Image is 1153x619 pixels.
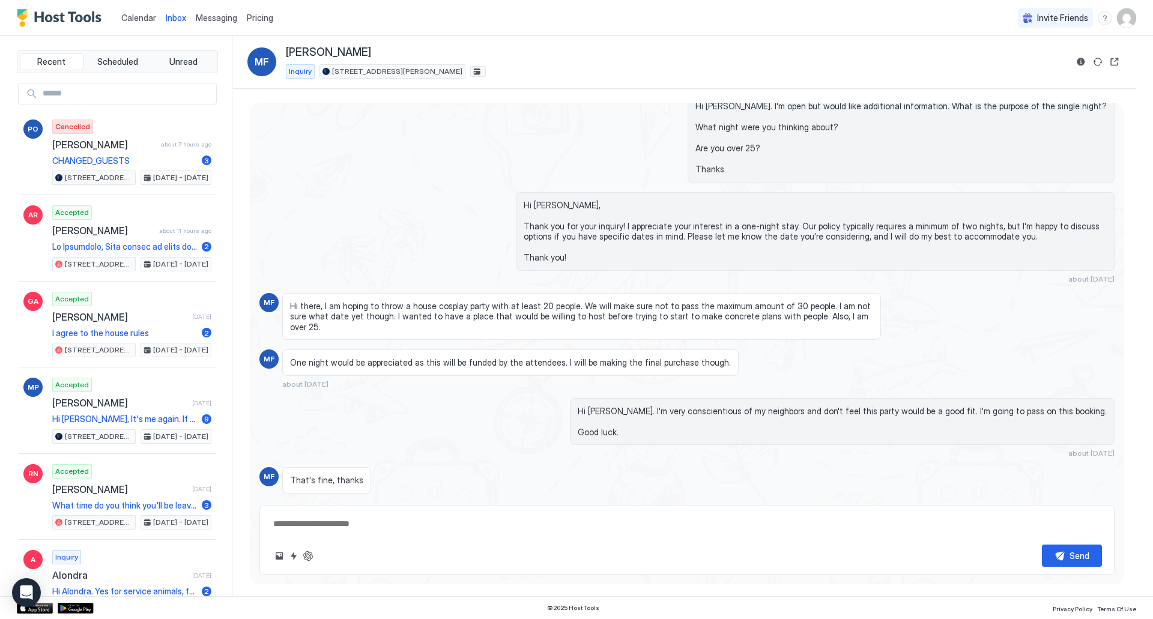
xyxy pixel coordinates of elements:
span: 2 [204,242,209,251]
span: Privacy Policy [1053,605,1092,612]
span: [STREET_ADDRESS][PERSON_NAME] [65,259,133,270]
span: 3 [204,501,209,510]
span: [DATE] [192,313,211,321]
span: That's fine, thanks [290,475,363,486]
button: ChatGPT Auto Reply [301,549,315,563]
span: [PERSON_NAME] [286,46,371,59]
span: MP [28,382,39,393]
button: Unread [151,53,215,70]
span: 2 [204,328,209,337]
span: about 11 hours ago [159,227,211,235]
span: MF [264,354,274,364]
span: Calendar [121,13,156,23]
span: [DATE] - [DATE] [153,345,208,355]
span: [DATE] [192,399,211,407]
a: Terms Of Use [1097,602,1136,614]
span: about 7 hours ago [161,140,211,148]
span: CHANGED_GUESTS [52,156,197,166]
span: Hi [PERSON_NAME]. I'm open but would like additional information. What is the purpose of the sing... [695,101,1107,175]
span: Alondra [52,569,187,581]
span: [DATE] - [DATE] [153,517,208,528]
div: Send [1070,549,1089,562]
div: User profile [1117,8,1136,28]
span: [DATE] [192,572,211,579]
span: Unread [169,56,198,67]
button: Reservation information [1074,55,1088,69]
span: Recent [37,56,65,67]
span: PO [28,124,38,134]
a: Privacy Policy [1053,602,1092,614]
span: [STREET_ADDRESS][PERSON_NAME] [332,66,462,77]
span: One night would be appreciated as this will be funded by the attendees. I will be making the fina... [290,357,731,368]
span: Accepted [55,379,89,390]
span: A [31,554,35,565]
span: GA [28,296,38,307]
span: Hi [PERSON_NAME], It's me again. If you have a second, could you write us a review? Reviews are v... [52,414,197,424]
span: I agree to the house rules [52,328,197,339]
span: [DATE] [192,485,211,493]
span: Lo Ipsumdolo, Sita consec ad elits doei tem inci utl etdo magn aliquaenima minim veni quis. Nos e... [52,241,197,252]
span: Hi [PERSON_NAME], Thank you for your inquiry! I appreciate your interest in a one-night stay. Our... [524,200,1107,263]
button: Scheduled [86,53,150,70]
span: Accepted [55,294,89,304]
span: [PERSON_NAME] [52,139,156,151]
span: Accepted [55,466,89,477]
span: What time do you think you'll be leaving [DATE]? [52,500,197,511]
button: Upload image [272,549,286,563]
div: menu [1098,11,1112,25]
div: Open Intercom Messenger [12,578,41,607]
span: about [DATE] [1068,274,1115,283]
span: Inquiry [55,552,78,563]
span: Inbox [166,13,186,23]
span: RN [28,468,38,479]
a: Host Tools Logo [17,9,107,27]
button: Open reservation [1107,55,1122,69]
span: Messaging [196,13,237,23]
span: [DATE] - [DATE] [153,172,208,183]
span: Hi Alondra. Yes for service animals, for sure. Regarding the cat and any pets, I dont want animal... [52,586,197,597]
span: [DATE] - [DATE] [153,259,208,270]
span: 9 [204,414,209,423]
span: MF [264,471,274,482]
span: Hi there, I am hoping to throw a house cosplay party with at least 20 people. We will make sure n... [290,301,873,333]
span: Cancelled [55,121,90,132]
span: [STREET_ADDRESS][PERSON_NAME] [65,517,133,528]
input: Input Field [38,83,216,104]
span: [PERSON_NAME] [52,225,154,237]
a: Messaging [196,11,237,24]
a: App Store [17,603,53,614]
span: MF [264,297,274,308]
span: [PERSON_NAME] [52,483,187,495]
span: Inquiry [289,66,312,77]
span: Terms Of Use [1097,605,1136,612]
span: © 2025 Host Tools [547,604,599,612]
a: Calendar [121,11,156,24]
button: Sync reservation [1091,55,1105,69]
span: [STREET_ADDRESS][PERSON_NAME] [65,345,133,355]
span: 3 [204,156,209,165]
span: [DATE] - [DATE] [153,431,208,442]
span: AR [28,210,38,220]
span: about [DATE] [282,379,328,388]
div: tab-group [17,50,218,73]
button: Recent [20,53,83,70]
span: [STREET_ADDRESS][PERSON_NAME] [65,431,133,442]
button: Send [1042,545,1102,567]
span: MF [255,55,269,69]
span: Invite Friends [1037,13,1088,23]
span: Accepted [55,207,89,218]
span: [STREET_ADDRESS][PERSON_NAME] [65,172,133,183]
span: Hi [PERSON_NAME]. I'm very conscientious of my neighbors and don't feel this party would be a goo... [578,406,1107,438]
button: Quick reply [286,549,301,563]
span: 2 [204,587,209,596]
span: Pricing [247,13,273,23]
a: Google Play Store [58,603,94,614]
span: [PERSON_NAME] [52,397,187,409]
a: Inbox [166,11,186,24]
span: about [DATE] [1068,448,1115,457]
span: [PERSON_NAME] [52,311,187,323]
span: Scheduled [97,56,138,67]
